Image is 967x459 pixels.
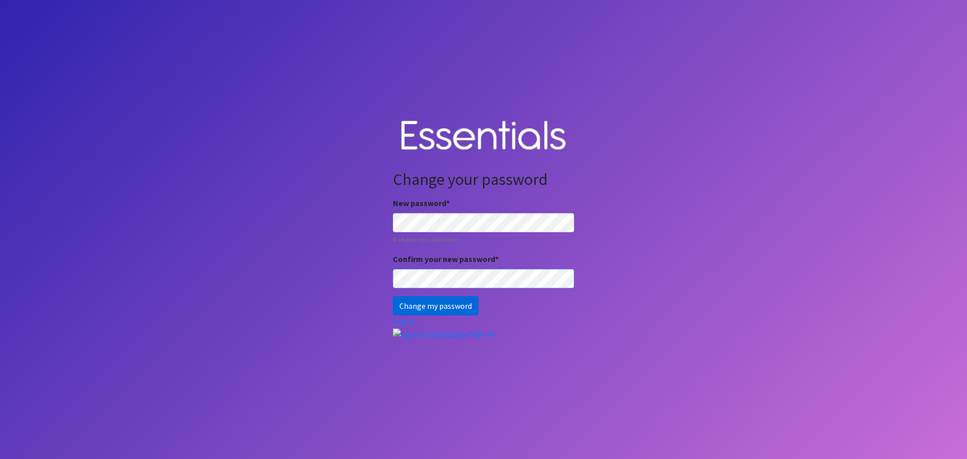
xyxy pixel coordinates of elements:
[393,110,574,162] img: Human Essentials
[469,329,495,339] a: Sign up
[393,316,414,326] a: Log in
[393,296,478,315] input: Change my password
[446,198,450,208] abbr: required
[495,254,499,264] abbr: required
[393,329,468,341] img: Sign in with Google
[393,170,574,189] h2: Change your password
[393,197,450,209] label: New password
[393,253,499,265] label: Confirm your new password
[393,234,574,245] small: 8 characters minimum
